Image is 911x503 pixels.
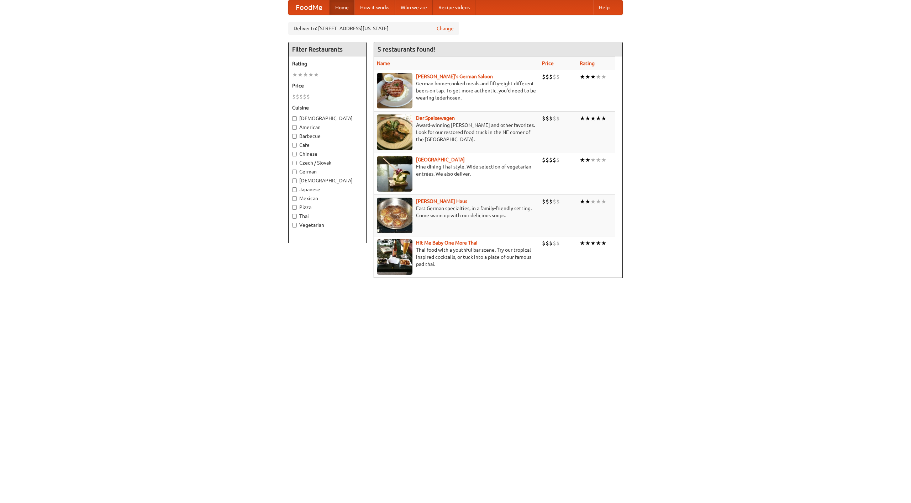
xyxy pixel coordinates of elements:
li: $ [549,114,553,122]
li: $ [542,156,546,164]
a: Who we are [395,0,433,15]
a: [PERSON_NAME] Haus [416,198,467,204]
label: [DEMOGRAPHIC_DATA] [292,115,363,122]
li: $ [546,198,549,205]
li: $ [306,93,310,101]
li: $ [553,239,556,247]
h4: Filter Restaurants [289,42,366,57]
li: ★ [314,71,319,79]
img: speisewagen.jpg [377,114,412,150]
input: [DEMOGRAPHIC_DATA] [292,116,297,121]
input: Cafe [292,143,297,148]
li: ★ [601,198,606,205]
li: $ [549,73,553,81]
li: $ [303,93,306,101]
li: $ [556,114,560,122]
li: $ [553,156,556,164]
li: $ [549,198,553,205]
label: Cafe [292,141,363,149]
li: ★ [292,71,297,79]
a: Price [542,60,554,66]
li: ★ [585,156,590,164]
input: German [292,170,297,174]
a: [GEOGRAPHIC_DATA] [416,157,465,162]
li: $ [549,239,553,247]
li: $ [556,198,560,205]
label: Vegetarian [292,221,363,229]
li: ★ [601,73,606,81]
h5: Rating [292,60,363,67]
h5: Price [292,82,363,89]
li: $ [542,73,546,81]
a: Der Speisewagen [416,115,455,121]
li: ★ [308,71,314,79]
a: Home [330,0,354,15]
li: $ [556,239,560,247]
a: Help [593,0,615,15]
li: $ [546,156,549,164]
li: $ [296,93,299,101]
li: $ [553,114,556,122]
li: ★ [590,198,596,205]
li: $ [556,73,560,81]
a: [PERSON_NAME]'s German Saloon [416,74,493,79]
label: Pizza [292,204,363,211]
label: Japanese [292,186,363,193]
p: East German specialties, in a family-friendly setting. Come warm up with our delicious soups. [377,205,536,219]
h5: Cuisine [292,104,363,111]
a: Rating [580,60,595,66]
a: How it works [354,0,395,15]
li: ★ [601,114,606,122]
li: $ [546,73,549,81]
li: ★ [303,71,308,79]
li: ★ [580,114,585,122]
p: Thai food with a youthful bar scene. Try our tropical inspired cocktails, or tuck into a plate of... [377,246,536,268]
li: ★ [601,156,606,164]
li: ★ [585,198,590,205]
label: Chinese [292,150,363,157]
li: $ [546,114,549,122]
img: esthers.jpg [377,73,412,108]
li: $ [553,73,556,81]
a: Name [377,60,390,66]
li: ★ [596,156,601,164]
li: $ [553,198,556,205]
div: Deliver to: [STREET_ADDRESS][US_STATE] [288,22,459,35]
label: Czech / Slovak [292,159,363,166]
input: Chinese [292,152,297,156]
p: German home-cooked meals and fifty-eight different beers on tap. To get more authentic, you'd nee... [377,80,536,101]
li: ★ [585,114,590,122]
li: ★ [596,73,601,81]
li: $ [542,114,546,122]
label: Mexican [292,195,363,202]
input: Pizza [292,205,297,210]
li: ★ [590,73,596,81]
p: Award-winning [PERSON_NAME] and other favorites. Look for our restored food truck in the NE corne... [377,122,536,143]
input: Czech / Slovak [292,161,297,165]
li: ★ [601,239,606,247]
li: $ [292,93,296,101]
label: [DEMOGRAPHIC_DATA] [292,177,363,184]
img: kohlhaus.jpg [377,198,412,233]
p: Fine dining Thai-style. Wide selection of vegetarian entrées. We also deliver. [377,163,536,177]
li: $ [542,239,546,247]
li: $ [546,239,549,247]
li: $ [549,156,553,164]
li: ★ [297,71,303,79]
li: $ [542,198,546,205]
a: Change [437,25,454,32]
a: FoodMe [289,0,330,15]
input: [DEMOGRAPHIC_DATA] [292,178,297,183]
label: German [292,168,363,175]
a: Hit Me Baby One More Thai [416,240,478,246]
input: Vegetarian [292,223,297,228]
li: $ [556,156,560,164]
li: ★ [580,239,585,247]
li: ★ [596,198,601,205]
li: ★ [590,114,596,122]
